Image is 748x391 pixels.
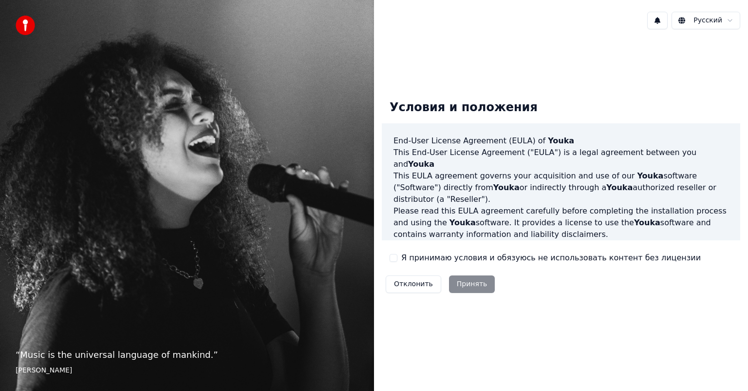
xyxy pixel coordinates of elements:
[408,159,434,169] span: Youka
[548,136,574,145] span: Youka
[449,218,476,227] span: Youka
[637,171,663,180] span: Youka
[393,205,729,240] p: Please read this EULA agreement carefully before completing the installation process and using th...
[401,252,701,264] label: Я принимаю условия и обязуюсь не использовать контент без лицензии
[493,183,520,192] span: Youka
[393,147,729,170] p: This End-User License Agreement ("EULA") is a legal agreement between you and
[634,218,660,227] span: Youka
[393,240,729,287] p: If you register for a free trial of the software, this EULA agreement will also govern that trial...
[606,183,633,192] span: Youka
[386,275,441,293] button: Отклонить
[16,16,35,35] img: youka
[16,366,358,375] footer: [PERSON_NAME]
[393,135,729,147] h3: End-User License Agreement (EULA) of
[382,92,545,123] div: Условия и положения
[16,348,358,362] p: “ Music is the universal language of mankind. ”
[393,170,729,205] p: This EULA agreement governs your acquisition and use of our software ("Software") directly from o...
